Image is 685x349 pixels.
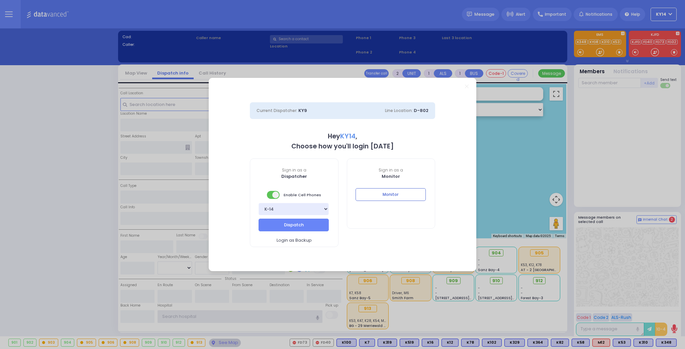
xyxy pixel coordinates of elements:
span: KY9 [298,107,307,114]
span: D-802 [414,107,428,114]
span: Line Location: [385,108,413,113]
span: Current Dispatcher: [257,108,297,113]
span: Sign in as a [250,167,338,173]
b: Hey , [328,132,357,141]
b: Choose how you'll login [DATE] [291,142,394,151]
span: Login as Backup [277,237,312,244]
a: Close [465,85,469,88]
button: Dispatch [259,219,329,231]
b: Dispatcher [281,173,307,180]
span: Sign in as a [347,167,435,173]
button: Monitor [356,188,426,201]
span: Enable Cell Phones [267,190,321,200]
b: Monitor [382,173,400,180]
span: KY14 [340,132,356,141]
